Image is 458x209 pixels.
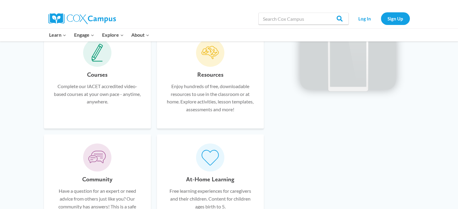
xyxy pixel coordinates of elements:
input: Search Cox Campus [258,13,349,25]
img: Cox Campus [48,13,116,24]
h6: Resources [197,70,223,79]
button: Child menu of Learn [45,29,70,41]
nav: Secondary Navigation [352,12,410,25]
h6: Community [82,174,112,184]
p: Enjoy hundreds of free, downloadable resources to use in the classroom or at home. Explore activi... [166,82,255,113]
nav: Primary Navigation [45,29,153,41]
button: Child menu of Engage [70,29,98,41]
p: Complete our IACET accredited video-based courses at your own pace - anytime, anywhere. [53,82,142,106]
button: Child menu of About [127,29,153,41]
h6: Courses [87,70,107,79]
a: Sign Up [381,12,410,25]
h6: At-Home Learning [186,174,234,184]
button: Child menu of Explore [98,29,128,41]
a: Log In [352,12,378,25]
